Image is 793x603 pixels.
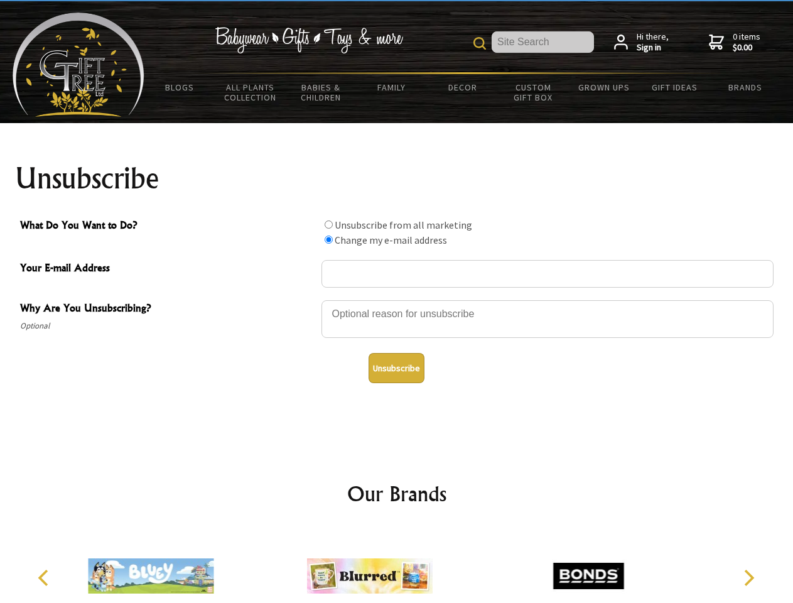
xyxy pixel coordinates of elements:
span: Your E-mail Address [20,260,315,278]
a: Gift Ideas [639,74,710,100]
h1: Unsubscribe [15,163,779,193]
a: Babies & Children [286,74,357,111]
a: Brands [710,74,781,100]
a: Decor [427,74,498,100]
a: Custom Gift Box [498,74,569,111]
img: product search [473,37,486,50]
input: Site Search [492,31,594,53]
span: Optional [20,318,315,334]
button: Next [735,564,762,592]
button: Unsubscribe [369,353,424,383]
a: Family [357,74,428,100]
a: Hi there,Sign in [614,31,669,53]
img: Babyware - Gifts - Toys and more... [13,13,144,117]
span: Hi there, [637,31,669,53]
img: Babywear - Gifts - Toys & more [215,27,403,53]
input: What Do You Want to Do? [325,220,333,229]
button: Previous [31,564,59,592]
a: BLOGS [144,74,215,100]
span: What Do You Want to Do? [20,217,315,236]
span: 0 items [733,31,760,53]
h2: Our Brands [25,479,769,509]
label: Change my e-mail address [335,234,447,246]
strong: Sign in [637,42,669,53]
label: Unsubscribe from all marketing [335,219,472,231]
textarea: Why Are You Unsubscribing? [321,300,774,338]
a: All Plants Collection [215,74,286,111]
a: Grown Ups [568,74,639,100]
input: Your E-mail Address [321,260,774,288]
input: What Do You Want to Do? [325,236,333,244]
a: 0 items$0.00 [709,31,760,53]
strong: $0.00 [733,42,760,53]
span: Why Are You Unsubscribing? [20,300,315,318]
